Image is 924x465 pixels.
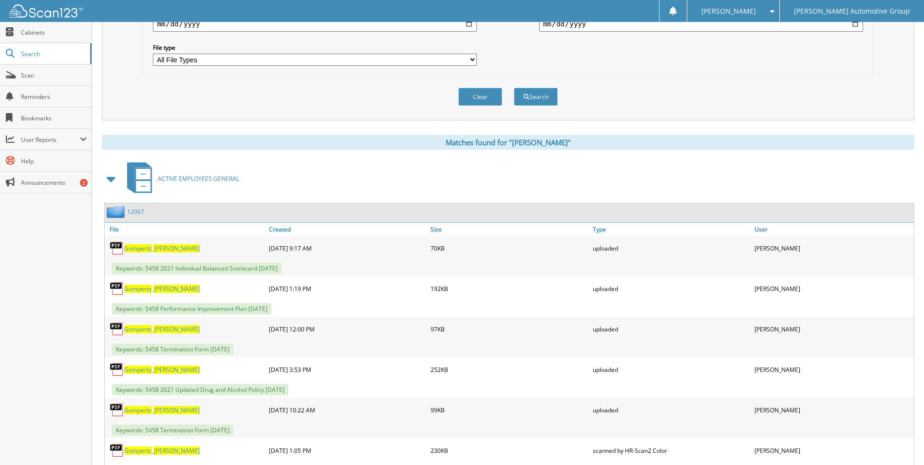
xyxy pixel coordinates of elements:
[124,406,151,414] span: Gompertz
[154,285,200,293] span: [PERSON_NAME]
[428,238,590,258] div: 70KB
[752,400,914,420] div: [PERSON_NAME]
[124,366,151,374] span: Gompertz
[154,366,200,374] span: [PERSON_NAME]
[112,384,288,395] span: Keywords: 5458 2021 Updated Drug and Alcohol Policy [DATE]
[590,360,752,379] div: uploaded
[112,263,282,274] span: Keywords: 5458 2021 Individual Balanced Scorecard [DATE]
[752,279,914,298] div: [PERSON_NAME]
[21,136,80,144] span: User Reports
[21,28,87,37] span: Cabinets
[428,319,590,339] div: 97KB
[590,400,752,420] div: uploaded
[428,441,590,460] div: 230KB
[124,406,200,414] a: Gompertz_[PERSON_NAME]
[752,360,914,379] div: [PERSON_NAME]
[110,322,124,336] img: PDF.png
[21,157,87,165] span: Help
[107,206,127,218] img: folder2.png
[112,425,233,436] span: Keywords: 5458 Termination Form [DATE]
[112,344,233,355] span: Keywords: 5458 Termination Form [DATE]
[590,279,752,298] div: uploaded
[124,446,200,455] a: Gompertz_[PERSON_NAME]
[124,244,200,252] a: Gompertz_[PERSON_NAME]
[124,285,200,293] a: Gompertz_[PERSON_NAME]
[428,400,590,420] div: 99KB
[752,441,914,460] div: [PERSON_NAME]
[124,366,200,374] a: Gompertz_[PERSON_NAME]
[21,50,85,58] span: Search
[21,71,87,79] span: Scan
[752,223,914,236] a: User
[124,325,200,333] a: Gompertz_[PERSON_NAME]
[428,223,590,236] a: Size
[154,406,200,414] span: [PERSON_NAME]
[266,238,428,258] div: [DATE] 9:17 AM
[124,244,151,252] span: Gompertz
[102,135,914,150] div: Matches found for "[PERSON_NAME]"
[514,88,558,106] button: Search
[875,418,924,465] iframe: Chat Widget
[266,400,428,420] div: [DATE] 10:22 AM
[105,223,266,236] a: File
[158,174,239,183] span: ACTIVE EMPLOYEES GENERAL
[266,319,428,339] div: [DATE] 12:00 PM
[153,16,477,32] input: start
[124,446,151,455] span: Gompertz
[590,441,752,460] div: scanned by HR-Scan2 Color
[110,443,124,458] img: PDF.png
[794,8,910,14] span: [PERSON_NAME] Automotive Group
[110,241,124,255] img: PDF.png
[428,360,590,379] div: 252KB
[112,303,271,314] span: Keywords: 5458 Performance Improvement Plan [DATE]
[110,362,124,377] img: PDF.png
[127,208,144,216] a: 12067
[266,360,428,379] div: [DATE] 3:53 PM
[10,4,83,18] img: scan123-logo-white.svg
[154,244,200,252] span: [PERSON_NAME]
[80,179,88,187] div: 2
[458,88,502,106] button: Clear
[153,43,477,52] label: File type
[154,325,200,333] span: [PERSON_NAME]
[752,238,914,258] div: [PERSON_NAME]
[21,93,87,101] span: Reminders
[428,279,590,298] div: 192KB
[266,441,428,460] div: [DATE] 1:05 PM
[124,285,151,293] span: Gompertz
[266,223,428,236] a: Created
[701,8,756,14] span: [PERSON_NAME]
[21,114,87,122] span: Bookmarks
[154,446,200,455] span: [PERSON_NAME]
[590,223,752,236] a: Type
[266,279,428,298] div: [DATE] 1:19 PM
[590,238,752,258] div: uploaded
[110,281,124,296] img: PDF.png
[752,319,914,339] div: [PERSON_NAME]
[110,403,124,417] img: PDF.png
[21,178,87,187] span: Announcements
[539,16,863,32] input: end
[590,319,752,339] div: uploaded
[124,325,151,333] span: Gompertz
[121,159,239,198] a: ACTIVE EMPLOYEES GENERAL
